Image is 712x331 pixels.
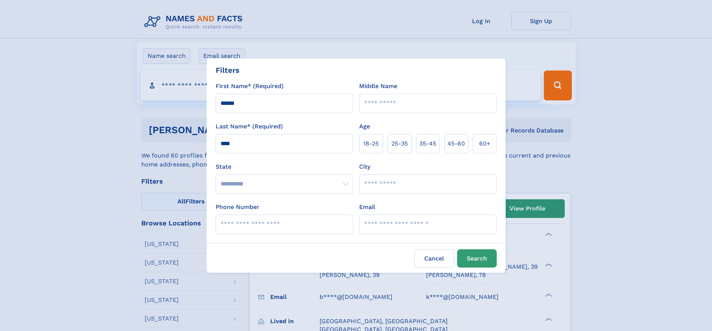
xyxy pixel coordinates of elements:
button: Search [457,249,497,268]
label: State [216,162,353,171]
label: Middle Name [359,82,397,91]
span: 45‑60 [447,139,465,148]
label: Email [359,203,375,212]
span: 18‑25 [363,139,379,148]
div: Filters [216,65,240,76]
label: Phone Number [216,203,259,212]
span: 35‑45 [419,139,436,148]
label: City [359,162,370,171]
span: 25‑35 [391,139,408,148]
label: Age [359,122,370,131]
label: Cancel [414,249,454,268]
span: 60+ [479,139,490,148]
label: First Name* (Required) [216,82,284,91]
label: Last Name* (Required) [216,122,283,131]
